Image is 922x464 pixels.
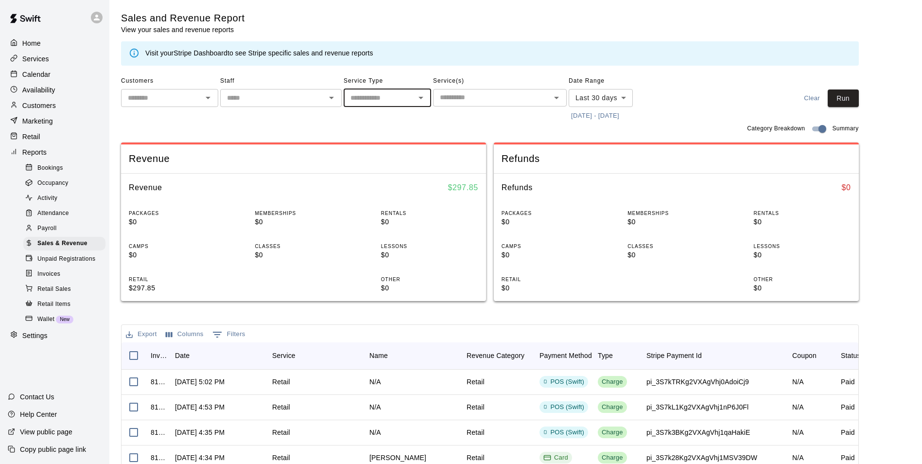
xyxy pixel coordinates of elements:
div: Attendance [23,207,105,220]
div: Stripe Payment Id [642,342,787,369]
div: Retail [467,453,485,463]
h6: $ 0 [842,181,851,194]
div: Charge [602,428,623,437]
a: Retail Items [23,297,109,312]
div: Retail Items [23,298,105,311]
p: $0 [381,283,478,293]
a: Services [8,52,102,66]
span: Staff [220,73,342,89]
a: Customers [8,98,102,113]
p: Availability [22,85,55,95]
p: $0 [754,217,851,227]
p: $0 [627,250,725,260]
div: Revenue Category [462,342,535,369]
button: Show filters [210,327,248,342]
p: $0 [502,217,599,227]
p: RETAIL [502,276,599,283]
a: Reports [8,145,102,160]
div: Sep 15, 2025, 5:02 PM [175,377,225,387]
span: Refunds [502,152,851,165]
div: pi_3S7kL1Kg2VXAgVhj1nP6J0Fl [646,402,748,412]
a: Home [8,36,102,51]
div: 818120 [151,377,165,387]
p: $0 [627,217,725,227]
h6: Refunds [502,181,533,194]
button: Export [123,327,159,342]
div: POS (Swift) [543,377,584,387]
div: Coupon [787,342,836,369]
span: Retail Sales [37,285,71,294]
div: Coupon [792,342,817,369]
p: $0 [129,217,226,227]
p: $0 [754,283,851,293]
p: RENTALS [381,210,478,217]
div: POS (Swift) [543,403,584,412]
button: Open [550,91,563,105]
div: 818004 [151,453,165,463]
a: Stripe Dashboard [174,49,227,57]
p: MEMBERSHIPS [255,210,352,217]
p: CAMPS [502,243,599,250]
p: Help Center [20,410,57,419]
div: Retail [467,377,485,387]
div: Retail [467,428,485,437]
a: Availability [8,83,102,97]
p: OTHER [754,276,851,283]
a: WalletNew [23,312,109,327]
div: Card [543,453,568,463]
div: pi_3S7k28Kg2VXAgVhj1MSV39DW [646,453,757,463]
div: Revenue Category [467,342,524,369]
span: New [56,317,73,322]
div: Retail [272,377,290,387]
p: View public page [20,427,72,437]
span: Summary [832,124,858,134]
p: $0 [754,250,851,260]
h6: $ 297.85 [448,181,478,194]
p: CAMPS [129,243,226,250]
p: RETAIL [129,276,226,283]
div: Retail Sales [23,283,105,296]
div: Retail [467,402,485,412]
button: Clear [797,89,828,107]
div: Name [365,342,462,369]
span: Sales & Revenue [37,239,87,249]
p: LESSONS [381,243,478,250]
p: MEMBERSHIPS [627,210,725,217]
button: Open [414,91,428,105]
p: CLASSES [255,243,352,250]
span: Service Type [344,73,431,89]
div: Date [170,342,267,369]
p: Copy public page link [20,445,86,454]
div: Type [598,342,613,369]
div: N/A [369,402,381,412]
div: Sales & Revenue [23,237,105,250]
div: Unpaid Registrations [23,252,105,266]
p: Reports [22,147,47,157]
div: Retail [272,428,290,437]
span: Attendance [37,209,69,218]
span: Wallet [37,315,54,324]
div: 818075 [151,402,165,412]
div: Stacy Vestal [369,453,426,463]
div: 818006 [151,428,165,437]
div: Retail [272,402,290,412]
div: Name [369,342,388,369]
button: Select columns [163,327,206,342]
button: Open [325,91,338,105]
a: Activity [23,191,109,206]
p: Calendar [22,70,51,79]
p: CLASSES [627,243,725,250]
a: Payroll [23,221,109,236]
div: N/A [369,377,381,387]
p: Home [22,38,41,48]
div: Payment Method [539,342,592,369]
p: $0 [255,217,352,227]
p: $297.85 [129,283,226,293]
a: Bookings [23,161,109,176]
p: Marketing [22,116,53,126]
button: Open [201,91,215,105]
